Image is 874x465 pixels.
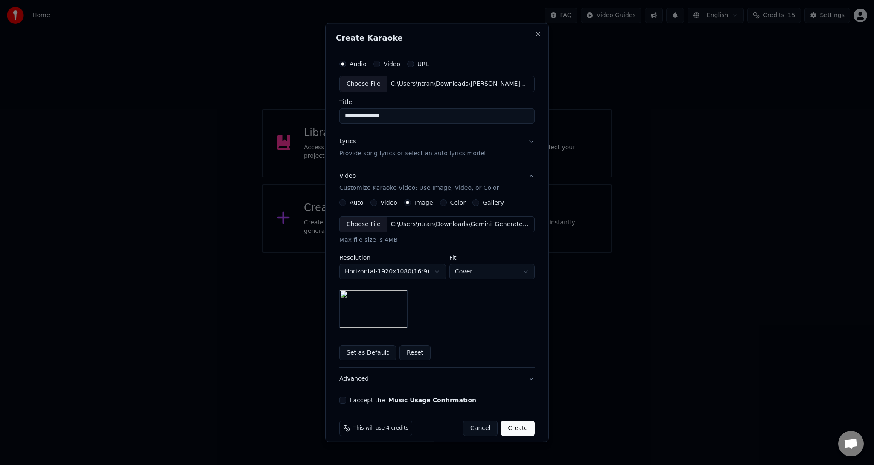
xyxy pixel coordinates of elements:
[449,254,535,260] label: Fit
[350,199,364,205] label: Auto
[384,61,400,67] label: Video
[417,61,429,67] label: URL
[414,199,433,205] label: Image
[340,76,387,92] div: Choose File
[387,220,533,228] div: C:\Users\ntran\Downloads\Gemini_Generated_Image_nu06mwnu06mwnu06 copy.jpg
[501,420,535,436] button: Create
[339,99,535,105] label: Title
[339,183,499,192] p: Customize Karaoke Video: Use Image, Video, or Color
[388,397,476,403] button: I accept the
[483,199,504,205] label: Gallery
[463,420,498,436] button: Cancel
[339,367,535,389] button: Advanced
[339,165,535,199] button: VideoCustomize Karaoke Video: Use Image, Video, or Color
[339,171,499,192] div: Video
[339,345,396,360] button: Set as Default
[450,199,466,205] label: Color
[339,199,535,367] div: VideoCustomize Karaoke Video: Use Image, Video, or Color
[339,149,486,157] p: Provide song lyrics or select an auto lyrics model
[340,216,387,232] div: Choose File
[339,130,535,164] button: LyricsProvide song lyrics or select an auto lyrics model
[381,199,397,205] label: Video
[336,34,538,42] h2: Create Karaoke
[387,80,533,88] div: C:\Users\ntran\Downloads\[PERSON_NAME] Tứ Đồng.wav
[350,61,367,67] label: Audio
[339,235,535,244] div: Max file size is 4MB
[353,424,408,431] span: This will use 4 credits
[350,397,476,403] label: I accept the
[399,345,431,360] button: Reset
[339,137,356,145] div: Lyrics
[339,254,446,260] label: Resolution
